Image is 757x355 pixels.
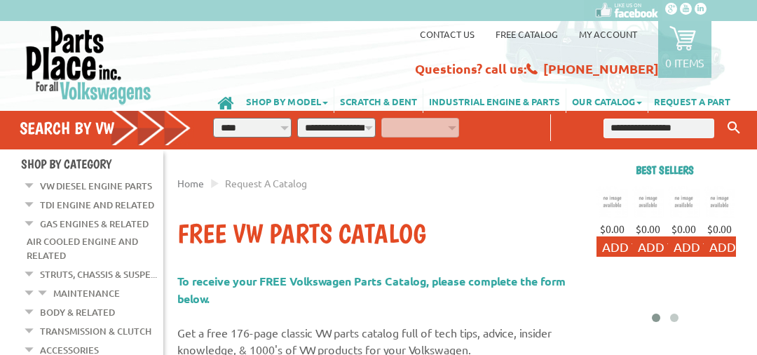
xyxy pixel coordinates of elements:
span: $0.00 [636,222,660,235]
a: VW Diesel Engine Parts [40,177,152,195]
button: Add to Cart [632,236,723,257]
a: Transmission & Clutch [40,322,151,340]
a: SCRATCH & DENT [334,88,423,113]
span: Add to Cart [638,239,718,254]
a: Free Catalog [496,28,558,40]
a: Gas Engines & Related [40,215,149,233]
a: TDI Engine and Related [40,196,154,214]
img: Parts Place Inc! [25,25,153,105]
a: Struts, Chassis & Suspe... [40,265,157,283]
a: Home [177,177,204,189]
h4: Search by VW [20,118,191,138]
a: REQUEST A PART [648,88,736,113]
a: Body & Related [40,303,115,321]
h4: Shop By Category [21,156,163,171]
span: Add to Cart [602,239,682,254]
a: Contact us [420,28,475,40]
span: Add to Cart [674,239,753,254]
p: 0 items [665,55,704,69]
a: OUR CATALOG [566,88,648,113]
span: $0.00 [671,222,696,235]
a: Air Cooled Engine and Related [27,232,138,264]
button: Keyword Search [723,116,744,140]
a: 0 items [658,21,711,78]
h1: Free VW Parts Catalog [177,217,580,251]
button: Add to Cart [596,236,688,257]
a: My Account [579,28,637,40]
a: SHOP BY MODEL [240,88,334,113]
span: Request a Catalog [225,177,307,189]
a: INDUSTRIAL ENGINE & PARTS [423,88,566,113]
a: Maintenance [53,284,120,302]
span: To receive your FREE Volkswagen Parts Catalog, please complete the form below. [177,274,566,306]
h2: Best sellers [594,163,736,177]
span: $0.00 [600,222,625,235]
span: $0.00 [707,222,732,235]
